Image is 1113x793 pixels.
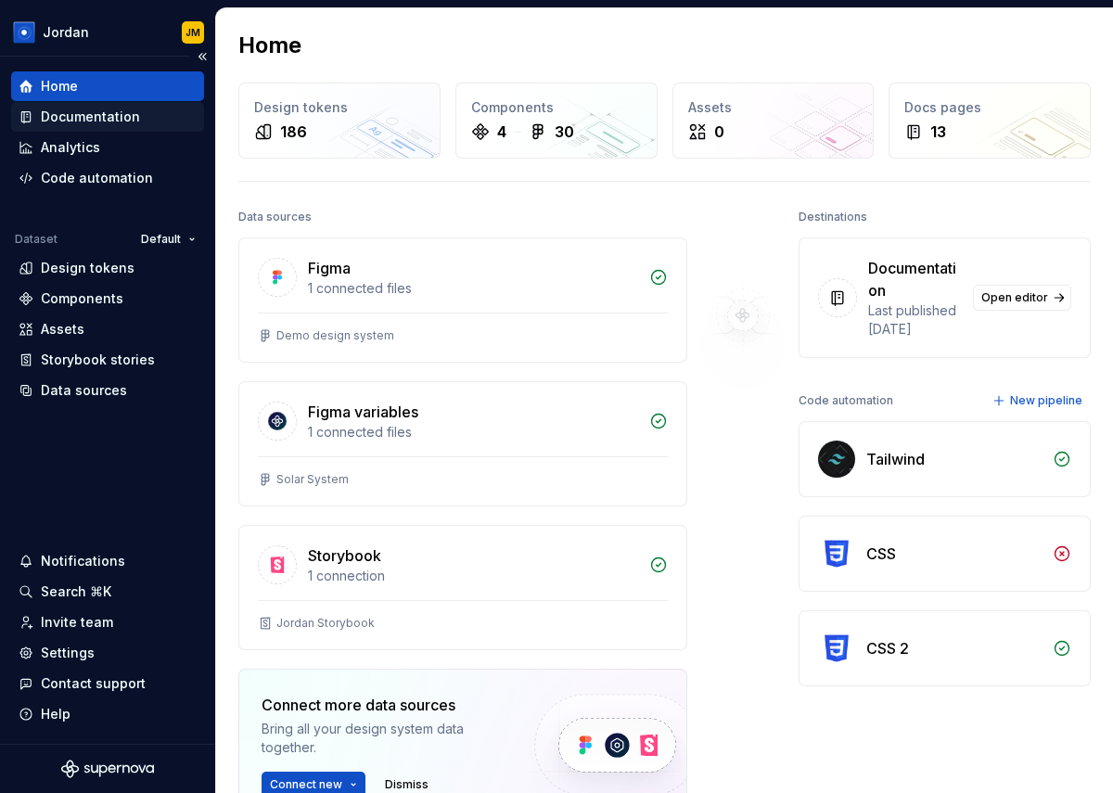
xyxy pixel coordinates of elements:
a: Storybook stories [11,345,204,375]
div: Help [41,705,70,723]
div: Contact support [41,674,146,693]
div: 0 [714,121,724,143]
div: 1 connected files [308,423,638,441]
div: Bring all your design system data together. [262,720,503,757]
a: Figma variables1 connected filesSolar System [238,381,687,506]
a: Data sources [11,376,204,405]
svg: Supernova Logo [61,760,154,778]
div: Home [41,77,78,96]
a: Home [11,71,204,101]
div: Jordan [43,23,89,42]
div: Search ⌘K [41,582,111,601]
div: Storybook [308,544,381,567]
div: Settings [41,644,95,662]
div: Data sources [41,381,127,400]
button: Search ⌘K [11,577,204,607]
a: Components430 [455,83,658,159]
a: Settings [11,638,204,668]
img: 049812b6-2877-400d-9dc9-987621144c16.png [13,21,35,44]
div: Figma [308,257,351,279]
div: 4 [497,121,506,143]
a: Components [11,284,204,313]
button: Contact support [11,669,204,698]
span: Open editor [981,290,1048,305]
a: Assets0 [672,83,875,159]
a: Code automation [11,163,204,193]
div: Last published [DATE] [868,301,962,339]
h2: Home [238,31,301,60]
div: Design tokens [254,98,425,117]
div: Components [41,289,123,308]
div: 30 [555,121,574,143]
div: Notifications [41,552,125,570]
div: 13 [930,121,946,143]
div: Documentation [868,257,962,301]
span: Connect new [270,777,342,792]
button: Default [133,226,204,252]
div: CSS [866,543,896,565]
a: Assets [11,314,204,344]
div: 1 connected files [308,279,638,298]
div: Figma variables [308,401,418,423]
div: 1 connection [308,567,638,585]
a: Documentation [11,102,204,132]
a: Design tokens186 [238,83,441,159]
a: Open editor [973,285,1071,311]
div: Invite team [41,613,113,632]
div: Destinations [799,204,867,230]
div: Design tokens [41,259,134,277]
div: Assets [688,98,859,117]
a: Analytics [11,133,204,162]
div: Docs pages [904,98,1075,117]
div: Tailwind [866,448,925,470]
div: CSS 2 [866,637,909,659]
span: New pipeline [1010,393,1082,408]
div: Jordan Storybook [276,616,375,631]
div: Components [471,98,642,117]
span: Dismiss [385,777,429,792]
a: Figma1 connected filesDemo design system [238,237,687,363]
div: Dataset [15,232,58,247]
span: Default [141,232,181,247]
div: Data sources [238,204,312,230]
a: Docs pages13 [889,83,1091,159]
button: JordanJM [4,12,211,52]
button: Help [11,699,204,729]
div: Analytics [41,138,100,157]
a: Design tokens [11,253,204,283]
div: JM [185,25,200,40]
div: Demo design system [276,328,394,343]
div: Connect more data sources [262,694,503,716]
div: Solar System [276,472,349,487]
div: 186 [280,121,307,143]
button: Collapse sidebar [189,44,215,70]
button: New pipeline [987,388,1091,414]
div: Code automation [41,169,153,187]
a: Storybook1 connectionJordan Storybook [238,525,687,650]
a: Invite team [11,608,204,637]
button: Notifications [11,546,204,576]
div: Storybook stories [41,351,155,369]
div: Documentation [41,108,140,126]
div: Assets [41,320,84,339]
div: Code automation [799,388,893,414]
